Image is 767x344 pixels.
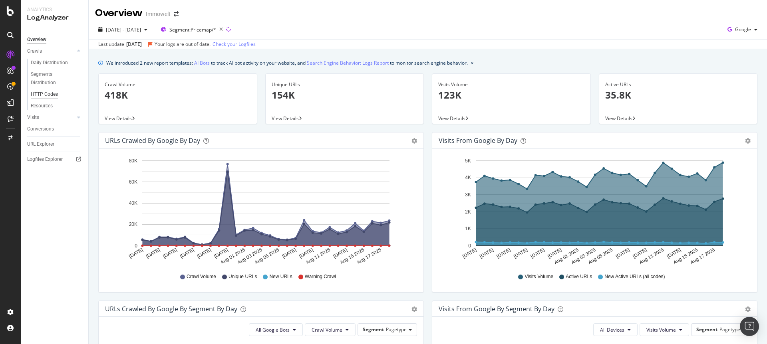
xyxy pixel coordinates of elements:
[465,209,471,215] text: 2K
[461,247,477,259] text: [DATE]
[27,113,39,122] div: Visits
[27,125,83,133] a: Conversions
[194,59,210,67] a: AI Bots
[98,59,757,67] div: info banner
[272,81,418,88] div: Unique URLs
[27,125,54,133] div: Conversions
[439,155,748,266] svg: A chart.
[411,306,417,312] div: gear
[129,179,137,185] text: 60K
[719,326,740,333] span: Pagetype
[31,102,83,110] a: Resources
[146,10,171,18] div: Immowelt
[546,247,562,259] text: [DATE]
[179,247,195,259] text: [DATE]
[272,88,418,102] p: 154K
[672,247,699,265] text: Aug 15 2025
[513,247,529,259] text: [DATE]
[105,115,132,122] span: View Details
[553,247,580,265] text: Aug 01 2025
[298,247,314,259] text: [DATE]
[724,23,761,36] button: Google
[438,115,465,122] span: View Details
[126,41,142,48] div: [DATE]
[31,102,53,110] div: Resources
[605,115,632,122] span: View Details
[469,57,475,69] button: close banner
[272,115,299,122] span: View Details
[229,273,257,280] span: Unique URLs
[496,247,512,259] text: [DATE]
[155,41,211,48] div: Your logs are out of date.
[31,70,83,87] a: Segments Distribution
[525,273,553,280] span: Visits Volume
[213,247,229,259] text: [DATE]
[237,247,263,265] text: Aug 03 2025
[27,140,83,148] a: URL Explorer
[220,247,246,265] text: Aug 01 2025
[600,326,624,333] span: All Devices
[27,113,75,122] a: Visits
[269,273,292,280] span: New URLs
[605,81,751,88] div: Active URLs
[105,81,251,88] div: Crawl Volume
[465,192,471,198] text: 3K
[95,23,151,36] button: [DATE] - [DATE]
[465,226,471,231] text: 1K
[438,88,584,102] p: 123K
[666,247,682,259] text: [DATE]
[745,306,751,312] div: gear
[690,247,716,265] text: Aug 17 2025
[187,273,216,280] span: Crawl Volume
[105,88,251,102] p: 418K
[105,155,414,266] svg: A chart.
[307,59,389,67] a: Search Engine Behavior: Logs Report
[745,138,751,144] div: gear
[638,247,665,265] text: Aug 11 2025
[332,247,348,259] text: [DATE]
[479,247,495,259] text: [DATE]
[305,247,331,265] text: Aug 11 2025
[696,326,717,333] span: Segment
[106,26,141,33] span: [DATE] - [DATE]
[570,247,597,265] text: Aug 03 2025
[27,13,82,22] div: LogAnalyzer
[145,247,161,259] text: [DATE]
[468,243,471,249] text: 0
[31,70,75,87] div: Segments Distribution
[105,136,200,144] div: URLs Crawled by Google by day
[465,158,471,164] text: 5K
[587,247,614,265] text: Aug 05 2025
[735,26,751,33] span: Google
[31,90,58,99] div: HTTP Codes
[439,136,517,144] div: Visits from Google by day
[363,326,384,333] span: Segment
[740,317,759,336] div: Open Intercom Messenger
[615,247,631,259] text: [DATE]
[632,247,648,259] text: [DATE]
[129,158,137,164] text: 80K
[593,323,638,336] button: All Devices
[106,59,468,67] div: We introduced 2 new report templates: to track AI bot activity on your website, and to monitor se...
[27,155,83,164] a: Logfiles Explorer
[169,26,216,33] span: Segment: Pricemap/*
[305,323,356,336] button: Crawl Volume
[105,305,237,313] div: URLs Crawled by Google By Segment By Day
[438,81,584,88] div: Visits Volume
[174,11,179,17] div: arrow-right-arrow-left
[646,326,676,333] span: Visits Volume
[31,59,83,67] a: Daily Distribution
[530,247,546,259] text: [DATE]
[465,175,471,181] text: 4K
[27,140,54,148] div: URL Explorer
[157,23,226,36] button: Segment:Pricemap/*
[305,273,336,280] span: Warning Crawl
[95,6,143,20] div: Overview
[129,222,137,227] text: 20K
[31,59,68,67] div: Daily Distribution
[256,326,290,333] span: All Google Bots
[129,200,137,206] text: 40K
[196,247,212,259] text: [DATE]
